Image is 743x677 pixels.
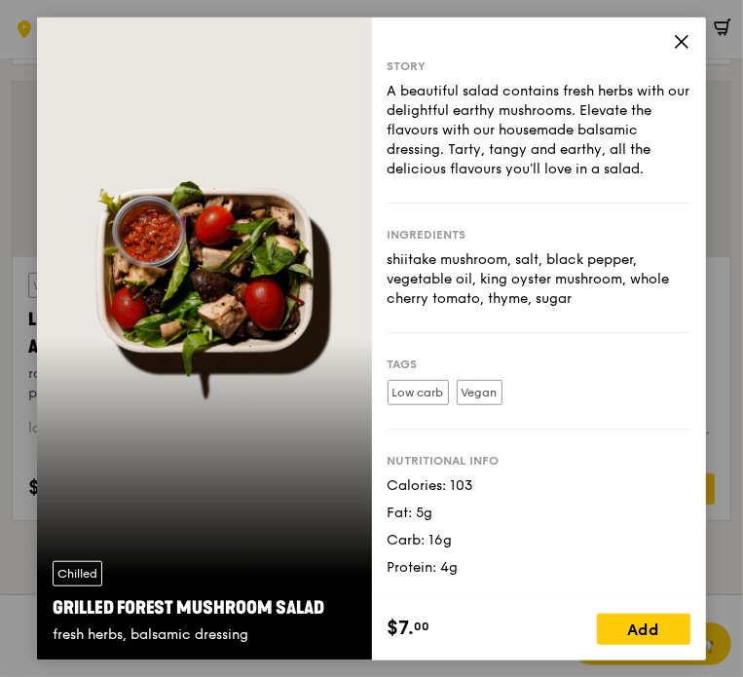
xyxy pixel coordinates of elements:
div: Protein: 4g [388,557,690,577]
div: Fat: 5g [388,503,690,522]
span: 00 [415,619,430,634]
div: Add [597,614,690,645]
div: Ingredients [388,226,690,242]
div: Calories: 103 [388,475,690,495]
div: Carb: 16g [388,530,690,549]
div: fresh herbs, balsamic dressing [53,625,355,645]
div: Nutritional info [388,452,690,468]
span: $7. [388,614,415,643]
div: Story [388,57,690,73]
div: Tags [388,356,690,371]
div: Grilled Forest Mushroom Salad [53,594,355,621]
label: Vegan [457,379,502,404]
div: Chilled [53,561,102,586]
div: shiitake mushroom, salt, black pepper, vegetable oil, king oyster mushroom, whole cherry tomato, ... [388,249,690,308]
label: Low carb [388,379,449,404]
div: A beautiful salad contains fresh herbs with our delightful earthy mushrooms. Elevate the flavours... [388,81,690,178]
